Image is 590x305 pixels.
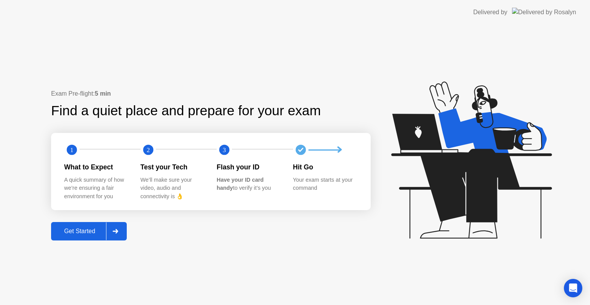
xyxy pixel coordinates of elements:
div: A quick summary of how we’re ensuring a fair environment for you [64,176,128,201]
text: 3 [223,146,226,154]
div: Exam Pre-flight: [51,89,371,98]
div: We’ll make sure your video, audio and connectivity is 👌 [141,176,205,201]
div: to verify it’s you [217,176,281,192]
text: 1 [70,146,73,154]
div: Open Intercom Messenger [564,279,582,297]
div: Hit Go [293,162,357,172]
div: Get Started [53,228,106,235]
b: 5 min [95,90,111,97]
div: Delivered by [473,8,507,17]
button: Get Started [51,222,127,240]
div: Flash your ID [217,162,281,172]
div: Your exam starts at your command [293,176,357,192]
text: 2 [146,146,149,154]
div: What to Expect [64,162,128,172]
img: Delivered by Rosalyn [512,8,576,17]
div: Find a quiet place and prepare for your exam [51,101,322,121]
div: Test your Tech [141,162,205,172]
b: Have your ID card handy [217,177,264,191]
